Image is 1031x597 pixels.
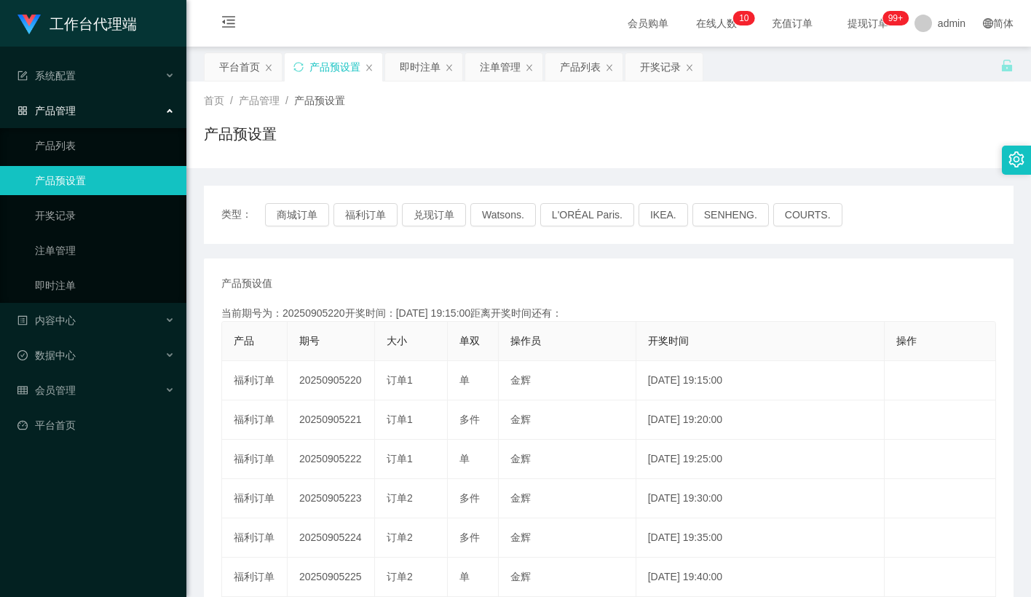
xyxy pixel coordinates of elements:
td: 金辉 [499,440,636,479]
span: 系统配置 [17,70,76,82]
div: 开奖记录 [640,53,681,81]
i: 图标: close [525,63,534,72]
td: 福利订单 [222,400,288,440]
td: 福利订单 [222,518,288,558]
span: 提现订单 [840,18,896,28]
span: 订单1 [387,374,413,386]
td: 福利订单 [222,558,288,597]
td: 金辉 [499,479,636,518]
div: 平台首页 [219,53,260,81]
sup: 1085 [882,11,909,25]
td: 20250905224 [288,518,375,558]
button: SENHENG. [692,203,769,226]
sup: 10 [733,11,754,25]
span: 单双 [459,335,480,347]
p: 0 [744,11,749,25]
td: [DATE] 19:35:00 [636,518,885,558]
button: COURTS. [773,203,842,226]
span: 多件 [459,414,480,425]
div: 当前期号为：20250905220开奖时间：[DATE] 19:15:00距离开奖时间还有： [221,306,996,321]
td: 20250905221 [288,400,375,440]
span: 首页 [204,95,224,106]
i: 图标: sync [293,62,304,72]
span: 订单1 [387,453,413,464]
button: Watsons. [470,203,536,226]
td: 20250905222 [288,440,375,479]
span: 订单2 [387,492,413,504]
div: 注单管理 [480,53,521,81]
span: 产品预设值 [221,276,272,291]
i: 图标: check-circle-o [17,350,28,360]
span: 产品 [234,335,254,347]
i: 图标: setting [1008,151,1024,167]
div: 产品预设置 [309,53,360,81]
span: 内容中心 [17,315,76,326]
i: 图标: profile [17,315,28,325]
span: 订单1 [387,414,413,425]
td: 金辉 [499,361,636,400]
a: 注单管理 [35,236,175,265]
div: 即时注单 [400,53,441,81]
span: 在线人数 [689,18,744,28]
td: 福利订单 [222,479,288,518]
span: 单 [459,374,470,386]
td: 20250905223 [288,479,375,518]
img: logo.9652507e.png [17,15,41,35]
a: 产品预设置 [35,166,175,195]
span: 开奖时间 [648,335,689,347]
span: 操作员 [510,335,541,347]
span: 产品管理 [17,105,76,116]
i: 图标: table [17,385,28,395]
a: 即时注单 [35,271,175,300]
a: 产品列表 [35,131,175,160]
span: 单 [459,453,470,464]
td: 福利订单 [222,440,288,479]
a: 开奖记录 [35,201,175,230]
i: 图标: close [605,63,614,72]
h1: 产品预设置 [204,123,277,145]
td: [DATE] 19:30:00 [636,479,885,518]
span: 会员管理 [17,384,76,396]
td: 福利订单 [222,361,288,400]
span: 产品管理 [239,95,280,106]
span: / [230,95,233,106]
td: 20250905225 [288,558,375,597]
div: 产品列表 [560,53,601,81]
i: 图标: close [365,63,374,72]
span: 订单2 [387,571,413,582]
span: 数据中心 [17,349,76,361]
button: L'ORÉAL Paris. [540,203,634,226]
span: 操作 [896,335,917,347]
i: 图标: appstore-o [17,106,28,116]
span: 大小 [387,335,407,347]
a: 工作台代理端 [17,17,137,29]
td: 金辉 [499,400,636,440]
i: 图标: close [685,63,694,72]
i: 图标: unlock [1000,59,1014,72]
i: 图标: menu-fold [204,1,253,47]
span: 多件 [459,531,480,543]
button: 兑现订单 [402,203,466,226]
button: 福利订单 [333,203,398,226]
td: 20250905220 [288,361,375,400]
span: 产品预设置 [294,95,345,106]
span: 类型： [221,203,265,226]
td: [DATE] 19:20:00 [636,400,885,440]
button: 商城订单 [265,203,329,226]
span: 期号 [299,335,320,347]
h1: 工作台代理端 [50,1,137,47]
a: 图标: dashboard平台首页 [17,411,175,440]
i: 图标: close [445,63,454,72]
td: 金辉 [499,558,636,597]
i: 图标: form [17,71,28,81]
i: 图标: global [983,18,993,28]
span: / [285,95,288,106]
td: [DATE] 19:25:00 [636,440,885,479]
span: 多件 [459,492,480,504]
span: 充值订单 [765,18,820,28]
td: [DATE] 19:15:00 [636,361,885,400]
button: IKEA. [639,203,688,226]
p: 1 [739,11,744,25]
td: 金辉 [499,518,636,558]
span: 单 [459,571,470,582]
